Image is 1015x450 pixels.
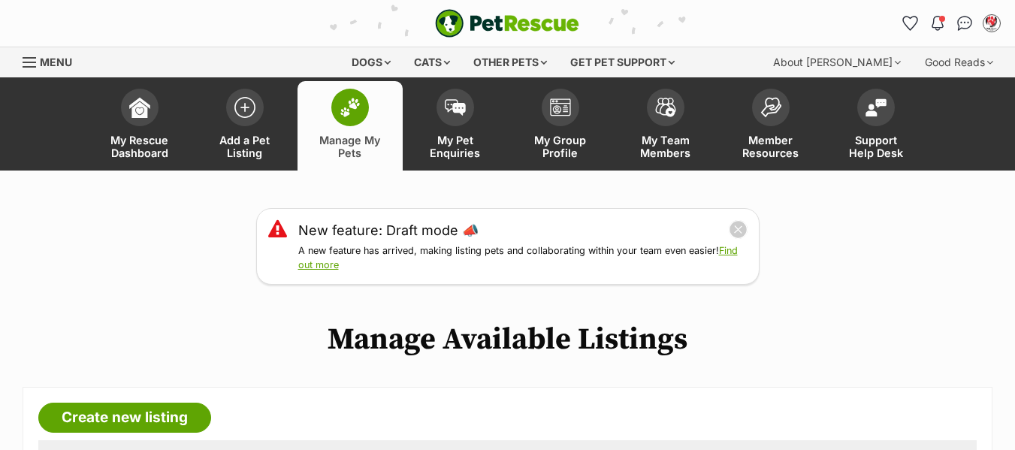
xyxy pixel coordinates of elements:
[298,220,479,240] a: New feature: Draft mode 📣
[527,134,594,159] span: My Group Profile
[106,134,174,159] span: My Rescue Dashboard
[38,403,211,433] a: Create new listing
[129,97,150,118] img: dashboard-icon-eb2f2d2d3e046f16d808141f083e7271f6b2e854fb5c12c21221c1fb7104beca.svg
[550,98,571,116] img: group-profile-icon-3fa3cf56718a62981997c0bc7e787c4b2cf8bcc04b72c1350f741eb67cf2f40e.svg
[842,134,910,159] span: Support Help Desk
[980,11,1004,35] button: My account
[316,134,384,159] span: Manage My Pets
[655,98,676,117] img: team-members-icon-5396bd8760b3fe7c0b43da4ab00e1e3bb1a5d9ba89233759b79545d2d3fc5d0d.svg
[865,98,887,116] img: help-desk-icon-fdf02630f3aa405de69fd3d07c3f3aa587a6932b1a1747fa1d2bba05be0121f9.svg
[508,81,613,171] a: My Group Profile
[234,97,255,118] img: add-pet-listing-icon-0afa8454b4691262ce3f59096e99ab1cd57d4a30225e0717b998d2c9b9846f56.svg
[87,81,192,171] a: My Rescue Dashboard
[340,98,361,117] img: manage-my-pets-icon-02211641906a0b7f246fdf0571729dbe1e7629f14944591b6c1af311fb30b64b.svg
[403,47,461,77] div: Cats
[560,47,685,77] div: Get pet support
[953,11,977,35] a: Conversations
[40,56,72,68] span: Menu
[211,134,279,159] span: Add a Pet Listing
[932,16,944,31] img: notifications-46538b983faf8c2785f20acdc204bb7945ddae34d4c08c2a6579f10ce5e182be.svg
[435,9,579,38] a: PetRescue
[737,134,805,159] span: Member Resources
[445,99,466,116] img: pet-enquiries-icon-7e3ad2cf08bfb03b45e93fb7055b45f3efa6380592205ae92323e6603595dc1f.svg
[298,244,748,273] p: A new feature has arrived, making listing pets and collaborating within your team even easier!
[957,16,973,31] img: chat-41dd97257d64d25036548639549fe6c8038ab92f7586957e7f3b1b290dea8141.svg
[298,81,403,171] a: Manage My Pets
[613,81,718,171] a: My Team Members
[341,47,401,77] div: Dogs
[23,47,83,74] a: Menu
[298,245,738,270] a: Find out more
[435,9,579,38] img: logo-e224e6f780fb5917bec1dbf3a21bbac754714ae5b6737aabdf751b685950b380.svg
[760,97,781,117] img: member-resources-icon-8e73f808a243e03378d46382f2149f9095a855e16c252ad45f914b54edf8863c.svg
[463,47,557,77] div: Other pets
[984,16,999,31] img: Kim Court profile pic
[899,11,1004,35] ul: Account quick links
[914,47,1004,77] div: Good Reads
[823,81,929,171] a: Support Help Desk
[632,134,699,159] span: My Team Members
[403,81,508,171] a: My Pet Enquiries
[926,11,950,35] button: Notifications
[192,81,298,171] a: Add a Pet Listing
[899,11,923,35] a: Favourites
[421,134,489,159] span: My Pet Enquiries
[729,220,748,239] button: close
[763,47,911,77] div: About [PERSON_NAME]
[718,81,823,171] a: Member Resources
